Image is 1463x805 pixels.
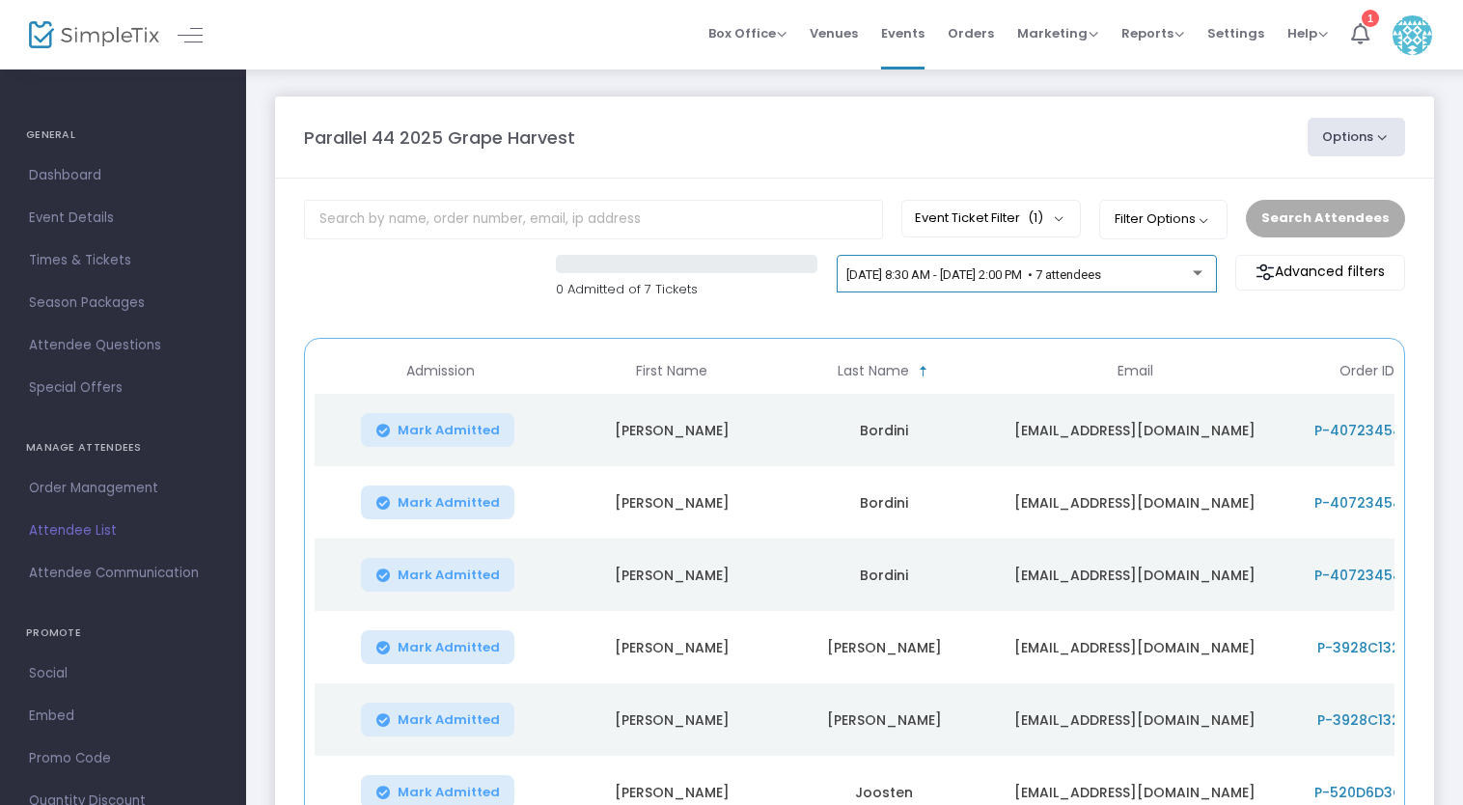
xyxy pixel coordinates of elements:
span: Attendee List [29,518,217,543]
span: (1) [1028,210,1043,226]
span: Box Office [708,24,787,42]
span: Event Details [29,206,217,231]
span: Marketing [1017,24,1098,42]
p: 0 Admitted of 7 Tickets [556,280,817,299]
span: Order Management [29,476,217,501]
span: Mark Admitted [398,568,500,583]
td: [EMAIL_ADDRESS][DOMAIN_NAME] [990,394,1280,466]
td: [PERSON_NAME] [566,683,778,756]
td: [EMAIL_ADDRESS][DOMAIN_NAME] [990,611,1280,683]
span: Embed [29,704,217,729]
td: [PERSON_NAME] [566,539,778,611]
td: Bordini [778,466,990,539]
span: Order ID [1339,363,1394,379]
span: Promo Code [29,746,217,771]
span: Attendee Communication [29,561,217,586]
m-panel-title: Parallel 44 2025 Grape Harvest [304,125,575,151]
td: [PERSON_NAME] [778,611,990,683]
h4: PROMOTE [26,614,220,652]
input: Search by name, order number, email, ip address [304,200,883,239]
span: Mark Admitted [398,785,500,800]
span: Mark Admitted [398,640,500,655]
td: Bordini [778,539,990,611]
img: filter [1256,263,1275,282]
span: Last Name [838,363,909,379]
span: Events [881,9,925,58]
span: [DATE] 8:30 AM - [DATE] 2:00 PM • 7 attendees [846,267,1101,282]
td: Bordini [778,394,990,466]
button: Mark Admitted [361,630,515,664]
span: Social [29,661,217,686]
span: Admission [406,363,475,379]
span: Mark Admitted [398,495,500,511]
span: P-3928C132-2 [1317,638,1417,657]
span: Times & Tickets [29,248,217,273]
td: [PERSON_NAME] [566,394,778,466]
button: Mark Admitted [361,558,515,592]
span: Attendee Questions [29,333,217,358]
span: Venues [810,9,858,58]
button: Mark Admitted [361,486,515,519]
m-button: Advanced filters [1235,255,1405,291]
span: Dashboard [29,163,217,188]
span: First Name [636,363,707,379]
span: Mark Admitted [398,712,500,728]
div: 1 [1362,10,1379,27]
span: Orders [948,9,994,58]
span: P-3928C132-2 [1317,710,1417,730]
h4: GENERAL [26,116,220,154]
span: Settings [1207,9,1264,58]
button: Event Ticket Filter(1) [901,200,1081,236]
span: Help [1287,24,1328,42]
span: Special Offers [29,375,217,401]
td: [PERSON_NAME] [566,466,778,539]
td: [PERSON_NAME] [566,611,778,683]
span: Email [1118,363,1153,379]
td: [EMAIL_ADDRESS][DOMAIN_NAME] [990,466,1280,539]
span: P-40723454-A [1314,493,1420,513]
span: P-520D6D3C-3 [1314,783,1420,802]
span: Sortable [916,364,931,379]
span: Season Packages [29,291,217,316]
td: [PERSON_NAME] [778,683,990,756]
span: Mark Admitted [398,423,500,438]
button: Filter Options [1099,200,1228,238]
span: P-40723454-A [1314,421,1420,440]
span: P-40723454-A [1314,566,1420,585]
button: Options [1308,118,1406,156]
td: [EMAIL_ADDRESS][DOMAIN_NAME] [990,683,1280,756]
h4: MANAGE ATTENDEES [26,429,220,467]
span: Reports [1121,24,1184,42]
td: [EMAIL_ADDRESS][DOMAIN_NAME] [990,539,1280,611]
button: Mark Admitted [361,413,515,447]
button: Mark Admitted [361,703,515,736]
